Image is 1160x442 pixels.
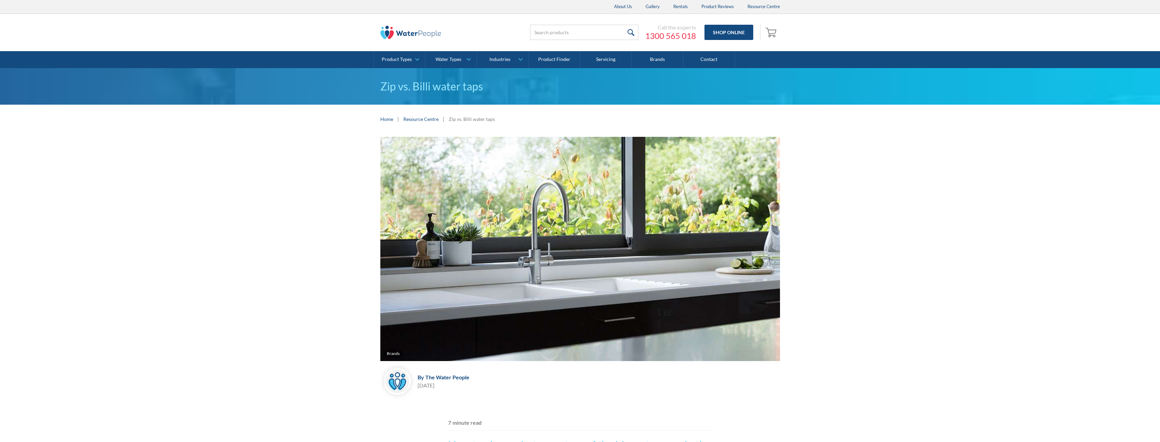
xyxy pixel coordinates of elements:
[380,26,441,39] img: The Water People
[704,25,753,40] a: Shop Online
[683,51,735,68] a: Contact
[374,51,425,68] a: Product Types
[442,115,445,123] div: |
[387,351,400,356] div: Brands
[448,419,451,427] div: 7
[403,115,439,123] a: Resource Centre
[418,381,469,390] div: [DATE]
[380,115,393,123] a: Home
[529,51,580,68] a: Product Finder
[425,374,469,380] div: The Water People
[380,78,780,94] h1: Zip vs. Billi water taps
[452,419,482,427] div: minute read
[645,31,696,41] a: 1300 565 018
[418,374,424,380] div: By
[632,51,683,68] a: Brands
[380,137,780,361] img: billi vs zip main hero
[436,57,461,62] div: Water Types
[449,115,495,123] div: Zip vs. Billi water taps
[580,51,632,68] a: Servicing
[489,57,510,62] div: Industries
[530,25,638,40] input: Search products
[477,51,528,68] a: Industries
[645,24,696,31] div: Call the experts
[382,57,412,62] div: Product Types
[764,24,780,41] a: Open empty cart
[425,51,477,68] a: Water Types
[765,27,778,38] img: shopping cart
[397,115,400,123] div: |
